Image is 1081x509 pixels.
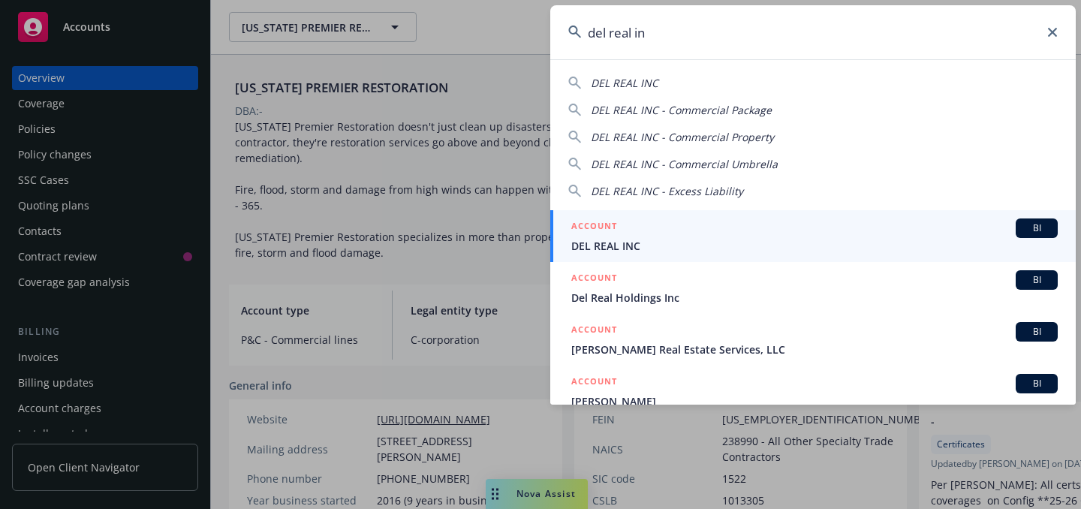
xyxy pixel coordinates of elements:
[550,366,1076,433] a: ACCOUNTBI[PERSON_NAME]
[1022,221,1052,235] span: BI
[571,393,1058,409] span: [PERSON_NAME]
[550,314,1076,366] a: ACCOUNTBI[PERSON_NAME] Real Estate Services, LLC
[591,157,778,171] span: DEL REAL INC - Commercial Umbrella
[571,270,617,288] h5: ACCOUNT
[591,184,743,198] span: DEL REAL INC - Excess Liability
[571,238,1058,254] span: DEL REAL INC
[571,374,617,392] h5: ACCOUNT
[571,290,1058,306] span: Del Real Holdings Inc
[571,342,1058,357] span: [PERSON_NAME] Real Estate Services, LLC
[571,218,617,236] h5: ACCOUNT
[591,130,774,144] span: DEL REAL INC - Commercial Property
[1022,325,1052,339] span: BI
[591,103,772,117] span: DEL REAL INC - Commercial Package
[1022,377,1052,390] span: BI
[1022,273,1052,287] span: BI
[571,322,617,340] h5: ACCOUNT
[550,210,1076,262] a: ACCOUNTBIDEL REAL INC
[591,76,658,90] span: DEL REAL INC
[550,262,1076,314] a: ACCOUNTBIDel Real Holdings Inc
[550,5,1076,59] input: Search...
